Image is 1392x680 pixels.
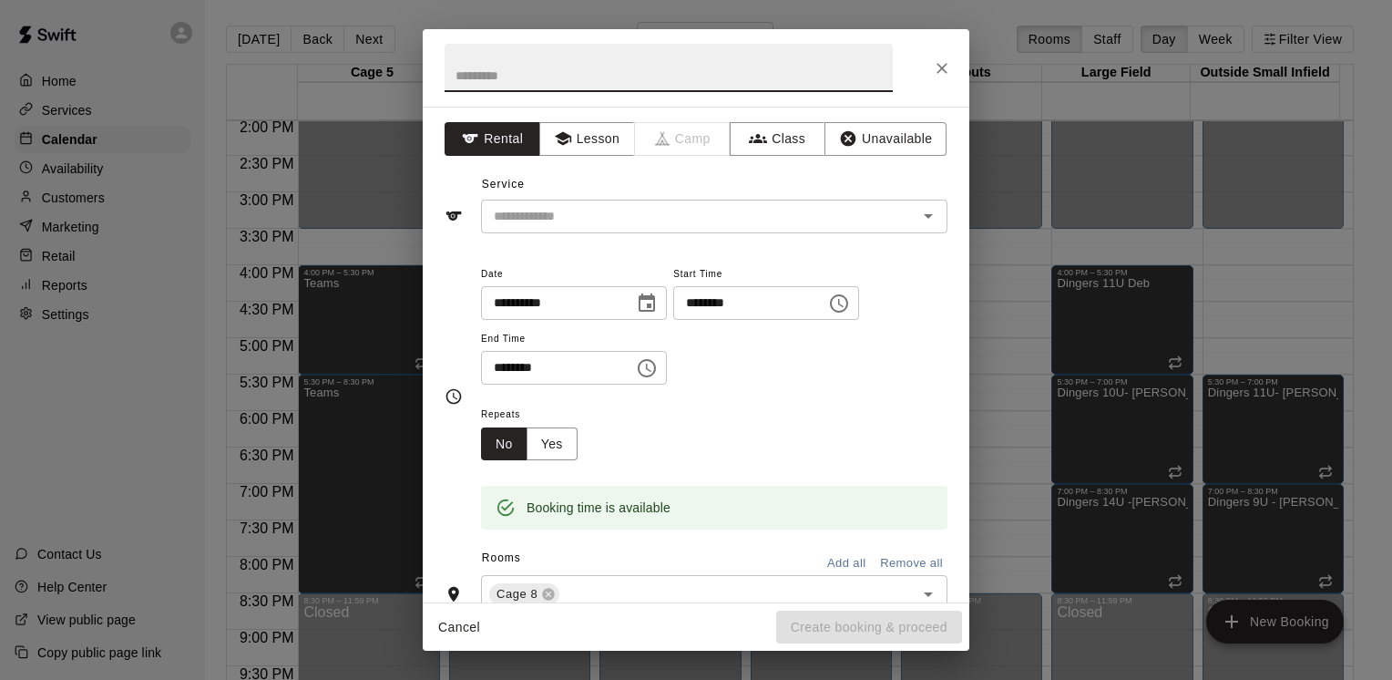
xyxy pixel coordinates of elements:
[824,122,947,156] button: Unavailable
[489,583,559,605] div: Cage 8
[445,122,540,156] button: Rental
[445,387,463,406] svg: Timing
[481,403,592,428] span: Repeats
[629,285,665,322] button: Choose date, selected date is Sep 15, 2025
[629,350,665,386] button: Choose time, selected time is 4:30 PM
[482,178,525,191] span: Service
[730,122,825,156] button: Class
[489,585,545,603] span: Cage 8
[445,207,463,225] svg: Service
[821,285,857,322] button: Choose time, selected time is 4:00 PM
[445,585,463,603] svg: Rooms
[916,582,941,607] button: Open
[527,491,670,524] div: Booking time is available
[482,551,521,564] span: Rooms
[635,122,731,156] span: Camps can only be created in the Services page
[875,550,947,578] button: Remove all
[481,263,667,287] span: Date
[527,428,578,461] button: Yes
[926,52,958,85] button: Close
[817,550,875,578] button: Add all
[481,428,578,461] div: outlined button group
[481,327,667,352] span: End Time
[430,611,488,644] button: Cancel
[916,203,941,229] button: Open
[673,263,859,287] span: Start Time
[481,428,527,461] button: No
[539,122,635,156] button: Lesson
